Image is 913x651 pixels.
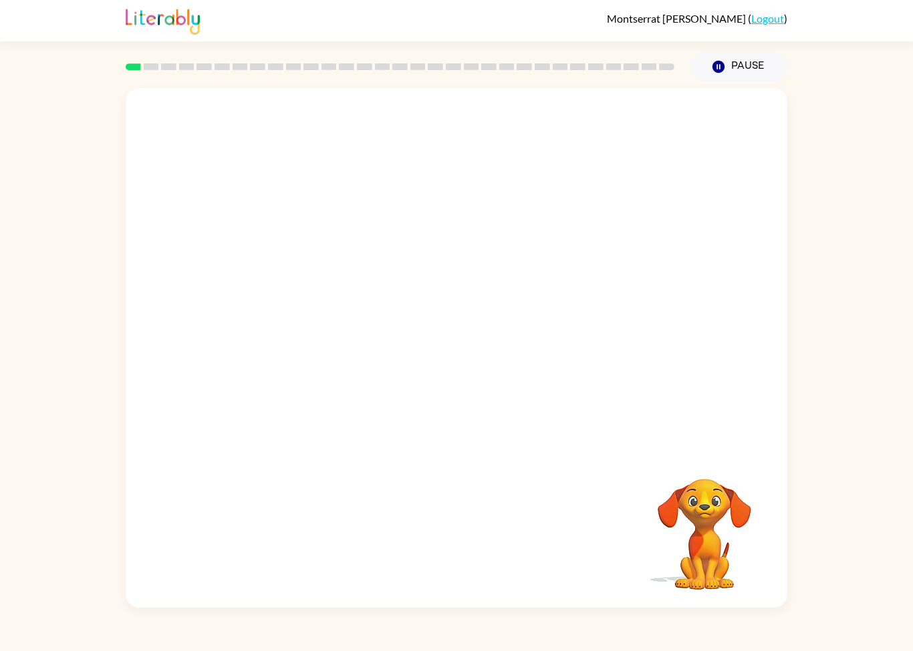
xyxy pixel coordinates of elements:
div: ( ) [607,12,787,25]
button: Pause [690,51,787,82]
video: Your browser must support playing .mp4 files to use Literably. Please try using another browser. [638,458,771,592]
img: Literably [126,5,200,35]
span: Montserrat [PERSON_NAME] [607,12,748,25]
a: Logout [751,12,784,25]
